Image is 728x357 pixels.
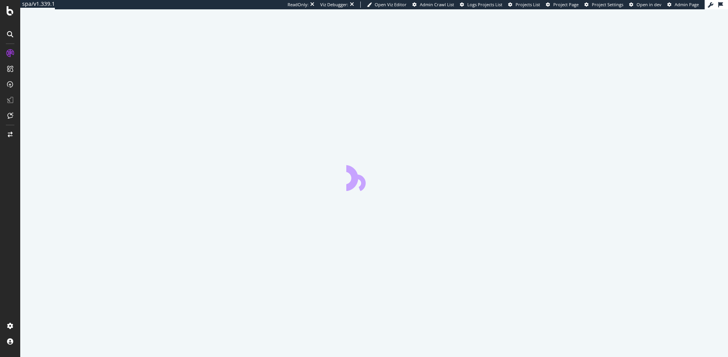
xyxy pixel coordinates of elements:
[467,2,502,7] span: Logs Projects List
[320,2,348,8] div: Viz Debugger:
[516,2,540,7] span: Projects List
[592,2,623,7] span: Project Settings
[508,2,540,8] a: Projects List
[667,2,699,8] a: Admin Page
[420,2,454,7] span: Admin Crawl List
[375,2,407,7] span: Open Viz Editor
[675,2,699,7] span: Admin Page
[367,2,407,8] a: Open Viz Editor
[553,2,579,7] span: Project Page
[288,2,309,8] div: ReadOnly:
[546,2,579,8] a: Project Page
[460,2,502,8] a: Logs Projects List
[637,2,661,7] span: Open in dev
[584,2,623,8] a: Project Settings
[346,163,402,191] div: animation
[629,2,661,8] a: Open in dev
[412,2,454,8] a: Admin Crawl List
